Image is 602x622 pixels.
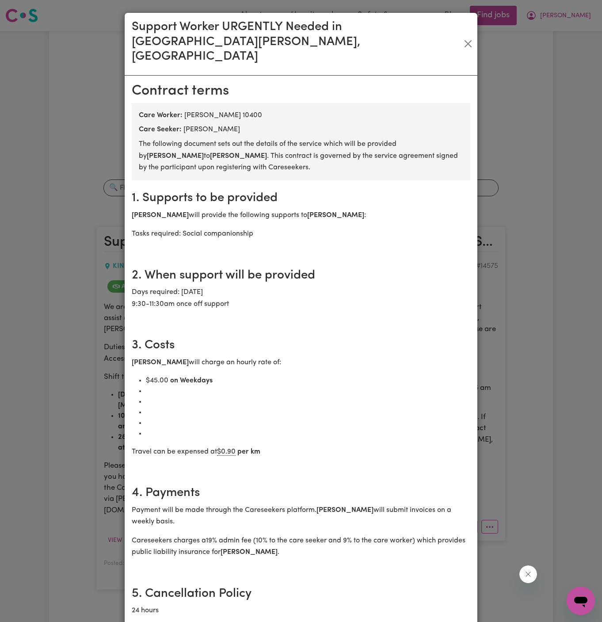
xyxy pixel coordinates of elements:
[132,446,470,458] p: Travel can be expensed at
[132,268,470,283] h2: 2. When support will be provided
[132,212,189,219] b: [PERSON_NAME]
[132,359,189,366] b: [PERSON_NAME]
[237,448,260,455] b: per km
[139,112,183,119] b: Care Worker:
[147,153,204,160] b: [PERSON_NAME]
[132,338,470,353] h2: 3. Costs
[132,286,470,310] p: Days required: [DATE] 9:30-11:30am once off support
[132,357,470,368] p: will charge an hourly rate of:
[132,535,470,558] p: Careseekers charges a 19 % admin fee ( 10 % to the care seeker and 9% to the care worker) which p...
[132,486,470,501] h2: 4. Payments
[463,37,474,51] button: Close
[316,507,373,514] b: [PERSON_NAME]
[221,549,278,556] b: [PERSON_NAME]
[217,448,236,456] span: $ 0.90
[519,565,537,583] iframe: Close message
[567,587,595,615] iframe: Button to launch messaging window
[132,20,463,65] h3: Support Worker URGENTLY Needed in [GEOGRAPHIC_DATA][PERSON_NAME], [GEOGRAPHIC_DATA]
[146,377,168,384] span: $ 45.00
[132,210,470,221] p: will provide the following supports to :
[132,605,470,616] p: 24 hours
[307,212,364,219] b: [PERSON_NAME]
[210,153,267,160] b: [PERSON_NAME]
[139,138,463,173] p: The following document sets out the details of the service which will be provided by to . This co...
[132,83,470,99] h2: Contract terms
[139,124,463,135] div: [PERSON_NAME]
[132,587,470,602] h2: 5. Cancellation Policy
[5,6,53,13] span: Need any help?
[170,377,213,384] b: on Weekdays
[139,110,463,121] div: [PERSON_NAME] 10400
[132,191,470,206] h2: 1. Supports to be provided
[139,126,182,133] b: Care Seeker:
[132,504,470,528] p: Payment will be made through the Careseekers platform. will submit invoices on a weekly basis.
[132,228,470,240] p: Tasks required: Social companionship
